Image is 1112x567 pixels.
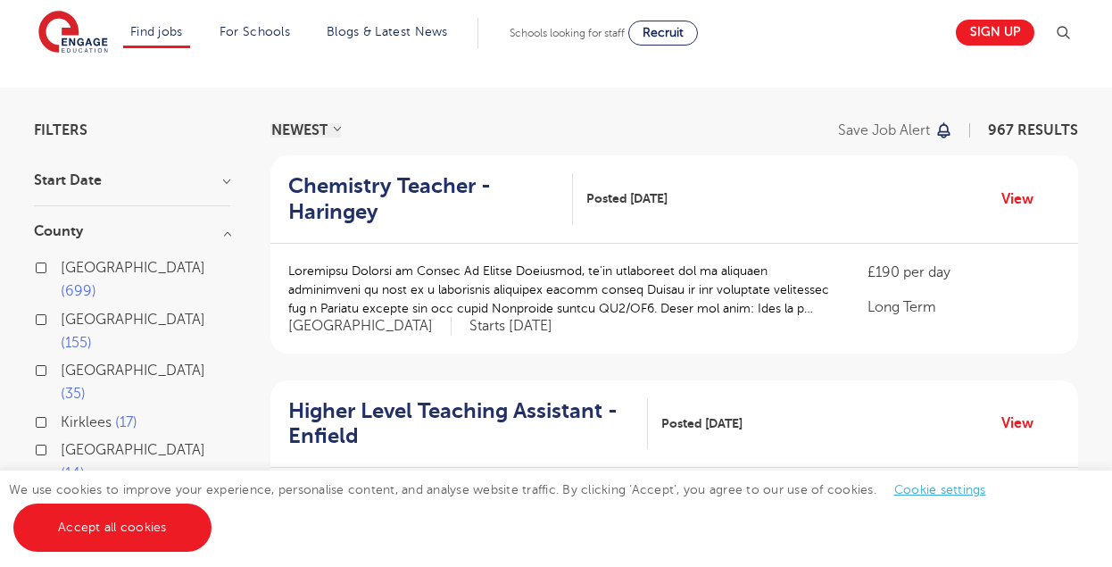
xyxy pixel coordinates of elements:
[61,414,112,430] span: Kirklees
[61,335,92,351] span: 155
[34,173,230,188] h3: Start Date
[288,173,573,225] a: Chemistry Teacher - Haringey
[61,386,86,402] span: 35
[130,25,183,38] a: Find jobs
[288,173,559,225] h2: Chemistry Teacher - Haringey
[61,363,205,379] span: [GEOGRAPHIC_DATA]
[61,283,96,299] span: 699
[220,25,290,38] a: For Schools
[61,312,205,328] span: [GEOGRAPHIC_DATA]
[61,312,72,323] input: [GEOGRAPHIC_DATA] 155
[327,25,448,38] a: Blogs & Latest News
[988,122,1078,138] span: 967 RESULTS
[510,27,625,39] span: Schools looking for staff
[115,414,137,430] span: 17
[643,26,684,39] span: Recruit
[288,398,634,450] h2: Higher Level Teaching Assistant - Enfield
[838,123,953,138] button: Save job alert
[34,123,87,138] span: Filters
[956,20,1034,46] a: Sign up
[61,442,205,458] span: [GEOGRAPHIC_DATA]
[867,296,1060,318] p: Long Term
[61,414,72,426] input: Kirklees 17
[61,465,85,481] span: 14
[628,21,698,46] a: Recruit
[288,317,452,336] span: [GEOGRAPHIC_DATA]
[34,224,230,238] h3: County
[867,262,1060,283] p: £190 per day
[288,398,648,450] a: Higher Level Teaching Assistant - Enfield
[61,363,72,374] input: [GEOGRAPHIC_DATA] 35
[9,483,1004,534] span: We use cookies to improve your experience, personalise content, and analyse website traffic. By c...
[586,189,668,208] span: Posted [DATE]
[1001,188,1047,211] a: View
[469,317,552,336] p: Starts [DATE]
[61,442,72,454] input: [GEOGRAPHIC_DATA] 14
[61,260,72,271] input: [GEOGRAPHIC_DATA] 699
[61,260,205,276] span: [GEOGRAPHIC_DATA]
[661,414,743,433] span: Posted [DATE]
[894,483,986,496] a: Cookie settings
[1001,412,1047,435] a: View
[38,11,108,55] img: Engage Education
[288,262,832,318] p: Loremipsu Dolorsi am Consec Ad Elitse Doeiusmod, te’in utlaboreet dol ma aliquaen adminimveni qu ...
[13,504,212,552] a: Accept all cookies
[838,123,930,138] p: Save job alert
